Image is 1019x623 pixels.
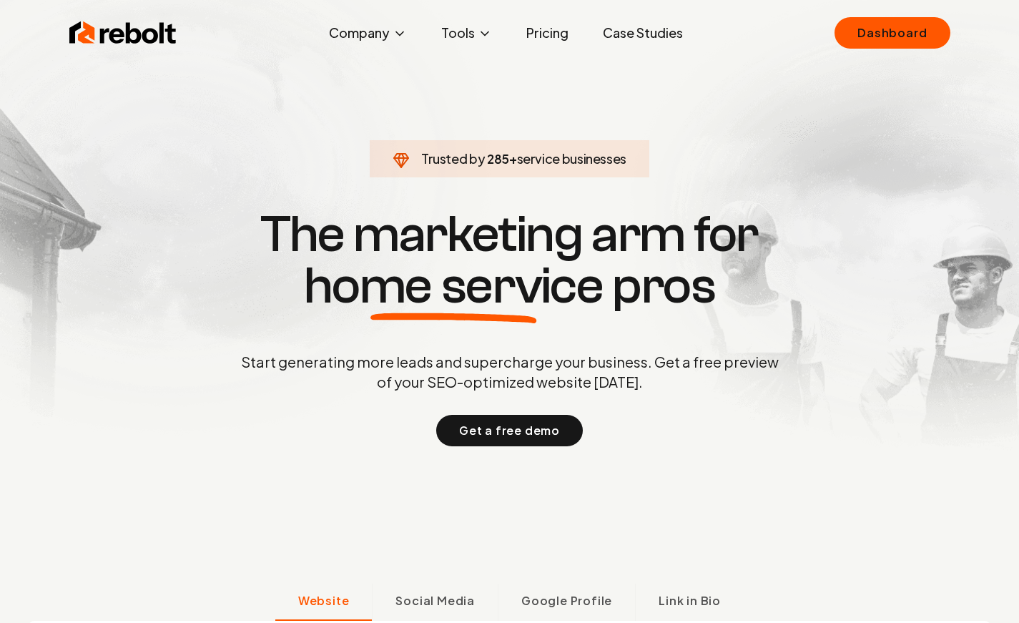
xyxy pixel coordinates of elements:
a: Dashboard [835,17,950,49]
button: Get a free demo [436,415,583,446]
button: Company [317,19,418,47]
button: Website [275,584,373,621]
span: home service [304,260,604,312]
a: Pricing [515,19,580,47]
span: Google Profile [521,592,612,609]
button: Google Profile [498,584,635,621]
h1: The marketing arm for pros [167,209,853,312]
button: Social Media [372,584,498,621]
span: Website [298,592,350,609]
span: + [509,150,517,167]
span: service businesses [517,150,627,167]
a: Case Studies [591,19,694,47]
button: Link in Bio [635,584,744,621]
span: 285 [487,149,509,169]
button: Tools [430,19,503,47]
span: Trusted by [421,150,485,167]
span: Link in Bio [659,592,721,609]
p: Start generating more leads and supercharge your business. Get a free preview of your SEO-optimiz... [238,352,782,392]
span: Social Media [395,592,475,609]
img: Rebolt Logo [69,19,177,47]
